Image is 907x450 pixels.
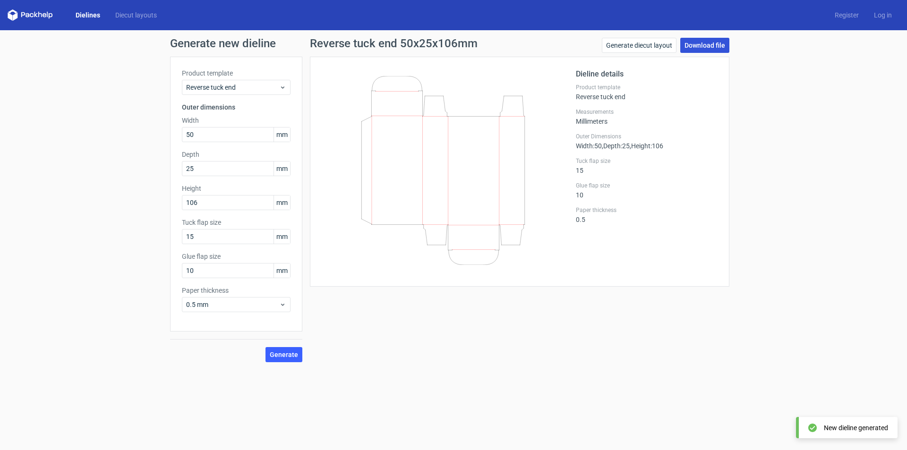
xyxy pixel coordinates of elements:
button: Generate [265,347,302,362]
label: Glue flap size [182,252,291,261]
span: mm [274,127,290,142]
label: Depth [182,150,291,159]
span: , Height : 106 [630,142,663,150]
span: mm [274,263,290,278]
div: 0.5 [576,206,718,223]
label: Tuck flap size [182,218,291,227]
span: mm [274,195,290,210]
span: mm [274,229,290,244]
span: , Depth : 25 [602,142,630,150]
label: Paper thickness [182,286,291,295]
a: Generate diecut layout [602,38,676,53]
label: Measurements [576,108,718,116]
label: Glue flap size [576,182,718,189]
div: 15 [576,157,718,174]
label: Product template [182,68,291,78]
label: Product template [576,84,718,91]
a: Log in [866,10,899,20]
span: mm [274,161,290,176]
label: Height [182,184,291,193]
h1: Reverse tuck end 50x25x106mm [310,38,478,49]
span: 0.5 mm [186,300,279,309]
label: Outer Dimensions [576,133,718,140]
span: Reverse tuck end [186,83,279,92]
h2: Dieline details [576,68,718,80]
span: Width : 50 [576,142,602,150]
div: New dieline generated [824,423,888,433]
a: Diecut layouts [108,10,164,20]
label: Tuck flap size [576,157,718,165]
div: 10 [576,182,718,199]
a: Dielines [68,10,108,20]
h1: Generate new dieline [170,38,737,49]
a: Register [827,10,866,20]
span: Generate [270,351,298,358]
label: Paper thickness [576,206,718,214]
h3: Outer dimensions [182,102,291,112]
label: Width [182,116,291,125]
a: Download file [680,38,729,53]
div: Millimeters [576,108,718,125]
div: Reverse tuck end [576,84,718,101]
